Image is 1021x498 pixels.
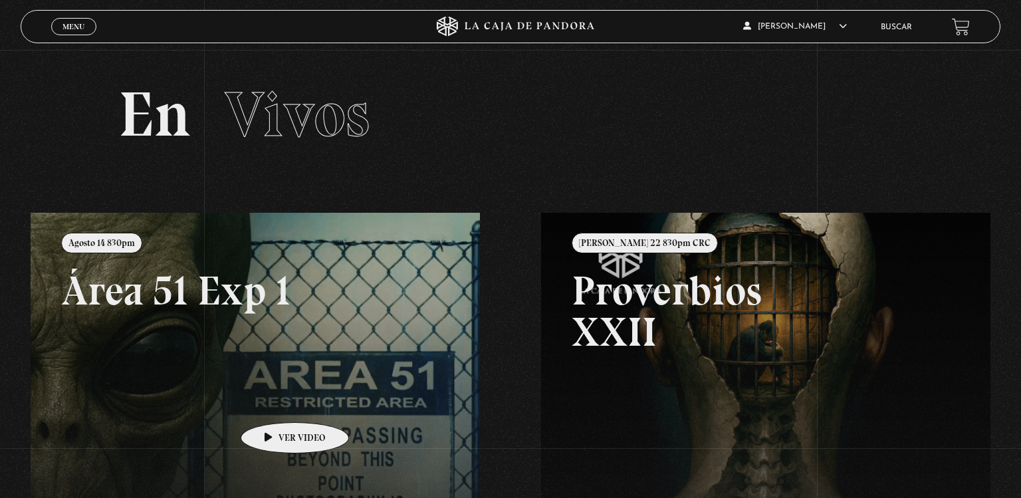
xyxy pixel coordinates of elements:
[225,76,370,152] span: Vivos
[952,17,970,35] a: View your shopping cart
[743,23,847,31] span: [PERSON_NAME]
[881,23,912,31] a: Buscar
[118,83,903,146] h2: En
[62,23,84,31] span: Menu
[58,34,90,43] span: Cerrar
